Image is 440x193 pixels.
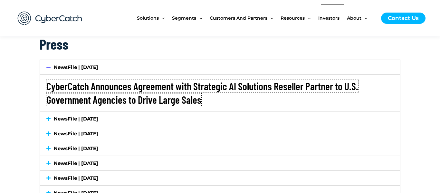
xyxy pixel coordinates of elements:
[54,145,98,151] a: NewsFile | [DATE]
[11,5,89,32] img: CyberCatch
[318,5,347,32] a: Investors
[137,5,159,32] span: Solutions
[318,5,340,32] span: Investors
[40,35,400,53] h2: Press
[159,5,165,32] span: Menu Toggle
[137,5,375,32] nav: Site Navigation: New Main Menu
[210,5,267,32] span: Customers and Partners
[54,64,98,70] a: NewsFile | [DATE]
[54,116,98,122] a: NewsFile | [DATE]
[54,175,98,181] a: NewsFile | [DATE]
[381,13,426,24] a: Contact Us
[54,160,98,166] a: NewsFile | [DATE]
[267,5,273,32] span: Menu Toggle
[281,5,305,32] span: Resources
[305,5,311,32] span: Menu Toggle
[46,80,358,106] a: CyberCatch Announces Agreement with Strategic AI Solutions Reseller Partner to U.S. Government Ag...
[196,5,202,32] span: Menu Toggle
[54,130,98,137] a: NewsFile | [DATE]
[361,5,367,32] span: Menu Toggle
[172,5,196,32] span: Segments
[347,5,361,32] span: About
